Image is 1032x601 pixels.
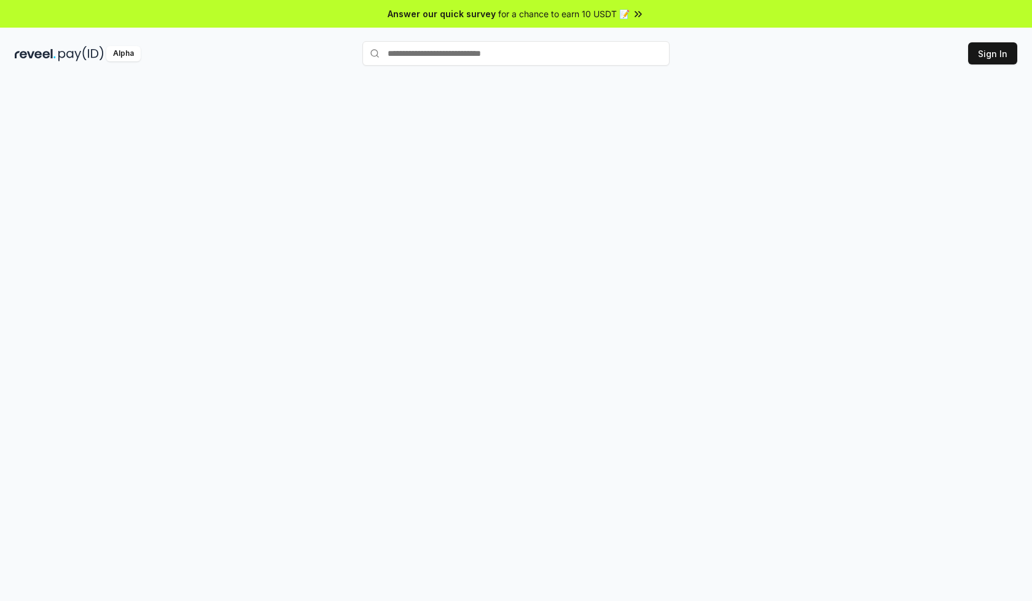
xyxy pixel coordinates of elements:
[58,46,104,61] img: pay_id
[498,7,630,20] span: for a chance to earn 10 USDT 📝
[15,46,56,61] img: reveel_dark
[388,7,496,20] span: Answer our quick survey
[968,42,1017,64] button: Sign In
[106,46,141,61] div: Alpha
